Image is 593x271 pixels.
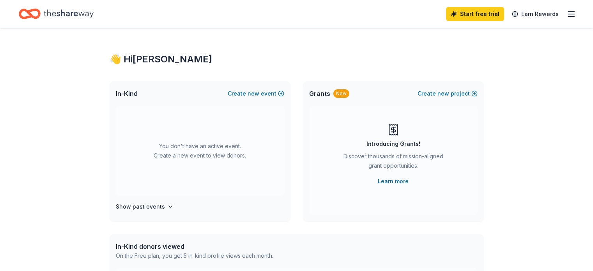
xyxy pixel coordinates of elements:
h4: Show past events [116,202,165,211]
span: Grants [309,89,330,98]
span: new [437,89,449,98]
span: In-Kind [116,89,138,98]
a: Earn Rewards [507,7,563,21]
span: new [248,89,259,98]
div: In-Kind donors viewed [116,242,273,251]
div: On the Free plan, you get 5 in-kind profile views each month. [116,251,273,260]
button: Createnewproject [418,89,478,98]
a: Home [19,5,94,23]
div: You don't have an active event. Create a new event to view donors. [116,106,284,196]
div: Discover thousands of mission-aligned grant opportunities. [340,152,446,174]
div: Introducing Grants! [366,139,420,149]
button: Createnewevent [228,89,284,98]
div: New [333,89,349,98]
a: Start free trial [446,7,504,21]
a: Learn more [378,177,409,186]
div: 👋 Hi [PERSON_NAME] [110,53,484,66]
button: Show past events [116,202,173,211]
